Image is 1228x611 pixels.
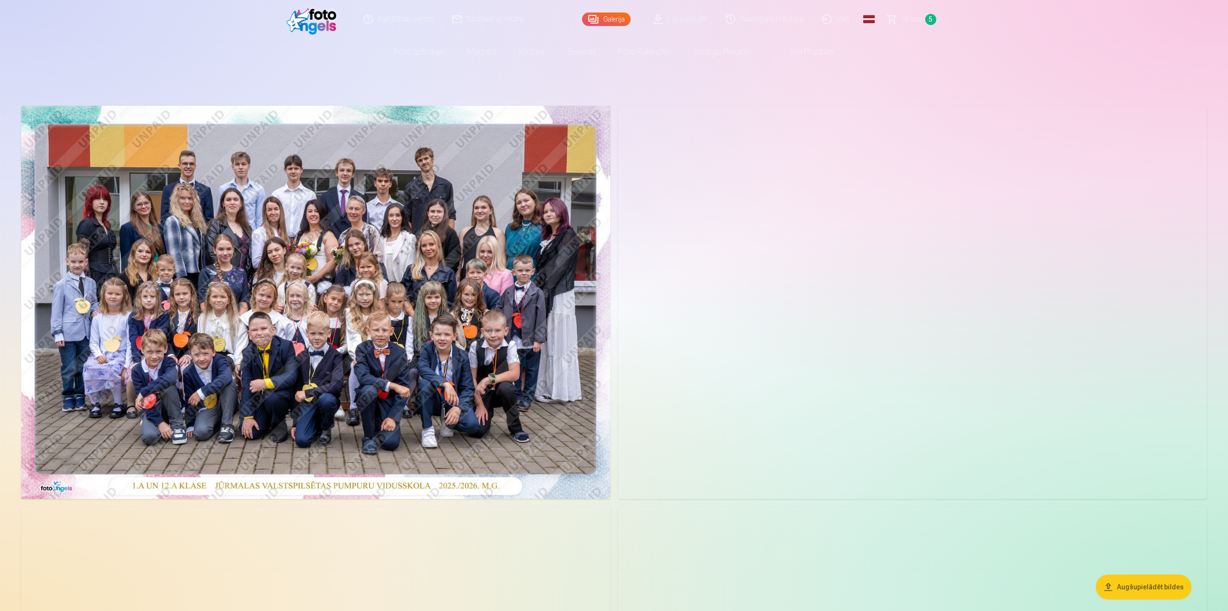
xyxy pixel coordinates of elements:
span: Grozs [902,13,921,25]
button: Augšupielādēt bildes [1096,574,1191,599]
a: Foto izdrukas [383,38,456,65]
img: /fa3 [286,4,342,35]
a: Visi produkti [763,38,845,65]
a: Krūzes [508,38,556,65]
a: Atslēgu piekariņi [682,38,763,65]
a: Suvenīri [556,38,607,65]
span: 5 [925,14,936,25]
a: Magnēti [456,38,508,65]
a: Galerija [582,12,631,26]
a: Foto kalendāri [607,38,682,65]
